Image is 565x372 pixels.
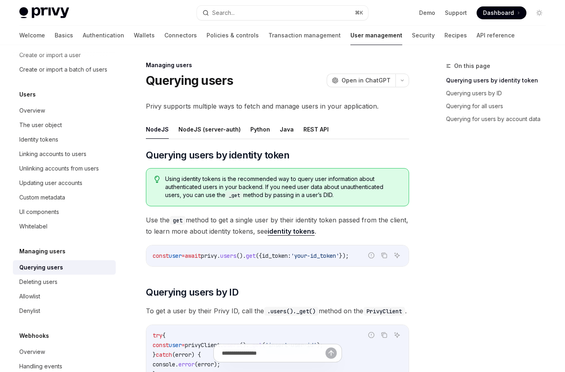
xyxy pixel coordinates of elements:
img: light logo [19,7,69,18]
span: user [169,341,182,349]
a: Authentication [83,26,124,45]
code: .users()._get() [264,307,319,316]
button: Ask AI [392,330,402,340]
span: users [220,252,236,259]
span: Use the method to get a single user by their identity token passed from the client, to learn more... [146,214,409,237]
a: identity tokens [268,227,315,236]
a: Querying for all users [446,100,552,113]
a: Linking accounts to users [13,147,116,161]
a: Querying users by ID [446,87,552,100]
span: await [185,252,201,259]
a: The user object [13,118,116,132]
span: const [153,252,169,259]
svg: Tip [154,176,160,183]
span: users [223,341,240,349]
div: Deleting users [19,277,57,287]
div: Unlinking accounts from users [19,164,99,173]
div: Querying users [19,263,63,272]
div: Denylist [19,306,40,316]
code: _get [225,191,243,199]
a: Connectors [164,26,197,45]
div: Updating user accounts [19,178,82,188]
span: (). [236,252,246,259]
a: Deleting users [13,275,116,289]
span: id_token: [262,252,291,259]
span: Open in ChatGPT [342,76,391,84]
a: API reference [477,26,515,45]
a: Dashboard [477,6,526,19]
div: Search... [212,8,235,18]
a: Allowlist [13,289,116,304]
a: User management [350,26,402,45]
a: Querying for users by account data [446,113,552,125]
span: _get [249,341,262,349]
h5: Managing users [19,247,66,256]
span: privy [201,252,217,259]
button: NodeJS (server-auth) [178,120,241,139]
a: Wallets [134,26,155,45]
a: Security [412,26,435,45]
span: ); [317,341,323,349]
span: { [162,332,166,339]
a: Transaction management [268,26,341,45]
a: Basics [55,26,73,45]
button: Ask AI [392,250,402,261]
span: try [153,332,162,339]
div: Overview [19,347,45,357]
span: On this page [454,61,490,71]
span: ( [262,341,265,349]
button: Copy the contents from the code block [379,250,389,261]
div: Create or import a batch of users [19,65,107,74]
h1: Querying users [146,73,233,88]
a: Overview [13,345,116,359]
span: privyClient [185,341,220,349]
h5: Users [19,90,36,99]
span: . [217,252,220,259]
div: Handling events [19,362,62,371]
code: get [170,216,186,225]
button: Python [250,120,270,139]
span: (). [240,341,249,349]
button: Open in ChatGPT [327,74,395,87]
a: UI components [13,205,116,219]
a: Denylist [13,304,116,318]
span: get [246,252,256,259]
span: Privy supports multiple ways to fetch and manage users in your application. [146,101,409,112]
span: Dashboard [483,9,514,17]
a: Custom metadata [13,190,116,205]
button: REST API [303,120,329,139]
button: Report incorrect code [366,330,377,340]
span: = [182,252,185,259]
a: Unlinking accounts from users [13,161,116,176]
div: Linking accounts to users [19,149,86,159]
h5: Webhooks [19,331,49,341]
button: Search...⌘K [197,6,368,20]
span: = [182,341,185,349]
a: Overview [13,103,116,118]
a: Welcome [19,26,45,45]
a: Identity tokens [13,132,116,147]
span: ({ [256,252,262,259]
div: Identity tokens [19,135,58,144]
span: ⌘ K [355,10,363,16]
a: Updating user accounts [13,176,116,190]
a: Querying users by identity token [446,74,552,87]
a: Recipes [444,26,467,45]
button: Report incorrect code [366,250,377,261]
button: Send message [325,347,337,359]
a: Whitelabel [13,219,116,234]
div: Allowlist [19,292,40,301]
a: Querying users [13,260,116,275]
button: NodeJS [146,120,169,139]
div: Custom metadata [19,193,65,202]
span: 'your-id_token' [291,252,339,259]
a: Demo [419,9,435,17]
span: Querying users by identity token [146,149,289,162]
div: Managing users [146,61,409,69]
button: Java [280,120,294,139]
div: UI components [19,207,59,217]
a: Support [445,9,467,17]
code: PrivyClient [363,307,405,316]
span: Querying users by ID [146,286,238,299]
a: Policies & controls [207,26,259,45]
